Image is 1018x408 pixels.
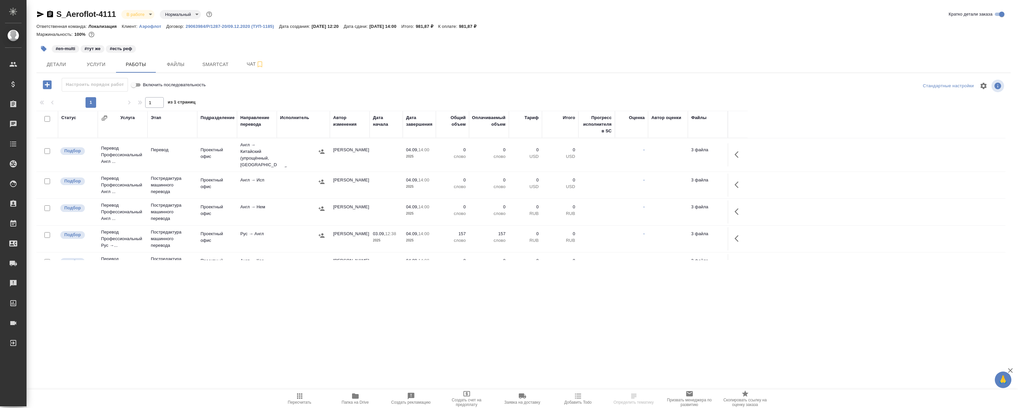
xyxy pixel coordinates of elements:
p: 157 [439,231,466,237]
a: - [643,204,645,209]
p: 0 [472,257,506,264]
td: Англ → Китайский (упрощённый, [GEOGRAPHIC_DATA]) [237,138,277,171]
td: Англ → Нем [237,200,277,224]
span: en-multi [51,45,80,51]
p: Постредактура машинного перевода [151,256,194,276]
p: Подбор [64,232,81,238]
p: [DATE] 12:20 [312,24,344,29]
p: 14:00 [418,204,429,209]
p: 0 [472,177,506,183]
p: USD [545,183,575,190]
p: 981,87 ₽ [416,24,438,29]
span: Посмотреть информацию [991,80,1005,92]
p: Аэрофлот [139,24,166,29]
svg: Подписаться [256,60,264,68]
p: USD [512,153,539,160]
span: Детали [40,60,72,69]
span: есть реф [105,45,137,51]
div: Можно подбирать исполнителей [60,257,94,266]
div: Можно подбирать исполнителей [60,231,94,239]
div: Можно подбирать исполнителей [60,147,94,156]
button: В работе [125,12,147,17]
a: S_Aeroflot-4111 [56,10,116,19]
p: 0 [545,257,575,264]
div: Направление перевода [240,114,273,128]
td: [PERSON_NAME] [330,227,370,250]
p: 04.09, [406,204,418,209]
p: слово [472,210,506,217]
p: Договор: [166,24,186,29]
p: 03.09, [373,231,385,236]
td: [PERSON_NAME] [330,254,370,277]
div: Можно подбирать исполнителей [60,177,94,186]
button: Добавить тэг [36,41,51,56]
div: Исполнитель [280,114,309,121]
button: 🙏 [995,372,1011,388]
div: Статус [61,114,76,121]
td: Англ → Кор [237,254,277,277]
button: Здесь прячутся важные кнопки [731,177,747,193]
div: Подразделение [201,114,235,121]
button: Назначить [317,257,327,267]
td: Проектный офис [197,143,237,167]
p: слово [439,183,466,190]
p: RUB [545,237,575,244]
span: Smartcat [200,60,231,69]
p: Ответственная команда: [36,24,89,29]
div: Тариф [524,114,539,121]
td: Перевод Профессиональный Англ ... [98,142,148,168]
button: Здесь прячутся важные кнопки [731,204,747,220]
button: Скопировать ссылку [46,10,54,18]
p: 3 файла [691,257,724,264]
a: - [643,147,645,152]
p: 14:00 [418,177,429,182]
p: Подбор [64,178,81,184]
p: слово [472,237,506,244]
p: #тут же [85,45,100,52]
p: 12:38 [385,231,396,236]
p: Маржинальность: [36,32,74,37]
p: 04.09, [406,231,418,236]
button: Здесь прячутся важные кнопки [731,257,747,273]
p: 3 файла [691,231,724,237]
button: 0.00 USD; 0.00 RUB; [87,30,96,39]
p: 2025 [406,153,433,160]
div: Дата начала [373,114,399,128]
p: 100% [74,32,87,37]
td: Проектный офис [197,200,237,224]
p: 0 [439,147,466,153]
a: - [643,258,645,263]
p: Перевод [151,147,194,153]
p: 2025 [406,237,433,244]
td: Рус → Англ [237,227,277,250]
div: Файлы [691,114,706,121]
p: 0 [512,231,539,237]
p: 0 [439,257,466,264]
p: 0 [545,231,575,237]
button: Назначить [317,177,327,187]
div: Оценка [629,114,645,121]
div: Услуга [120,114,135,121]
p: Дата создания: [279,24,312,29]
span: Чат [239,60,271,68]
td: Перевод Профессиональный Рус →... [98,226,148,252]
p: 14:00 [418,258,429,263]
p: 0 [545,204,575,210]
div: split button [921,81,976,91]
a: 29063984/Р/1287-20/09.12.2020 (ТУП-1185) [186,23,279,29]
td: [PERSON_NAME] [330,200,370,224]
div: В работе [160,10,201,19]
p: 0 [439,177,466,183]
p: 0 [472,204,506,210]
p: 14:00 [418,231,429,236]
div: Дата завершения [406,114,433,128]
span: Работы [120,60,152,69]
p: 0 [512,147,539,153]
div: Общий объем [439,114,466,128]
td: [PERSON_NAME] [330,143,370,167]
p: К оплате: [438,24,459,29]
p: #есть реф [110,45,132,52]
span: из 1 страниц [168,98,196,108]
p: 0 [512,204,539,210]
p: 2025 [373,237,399,244]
